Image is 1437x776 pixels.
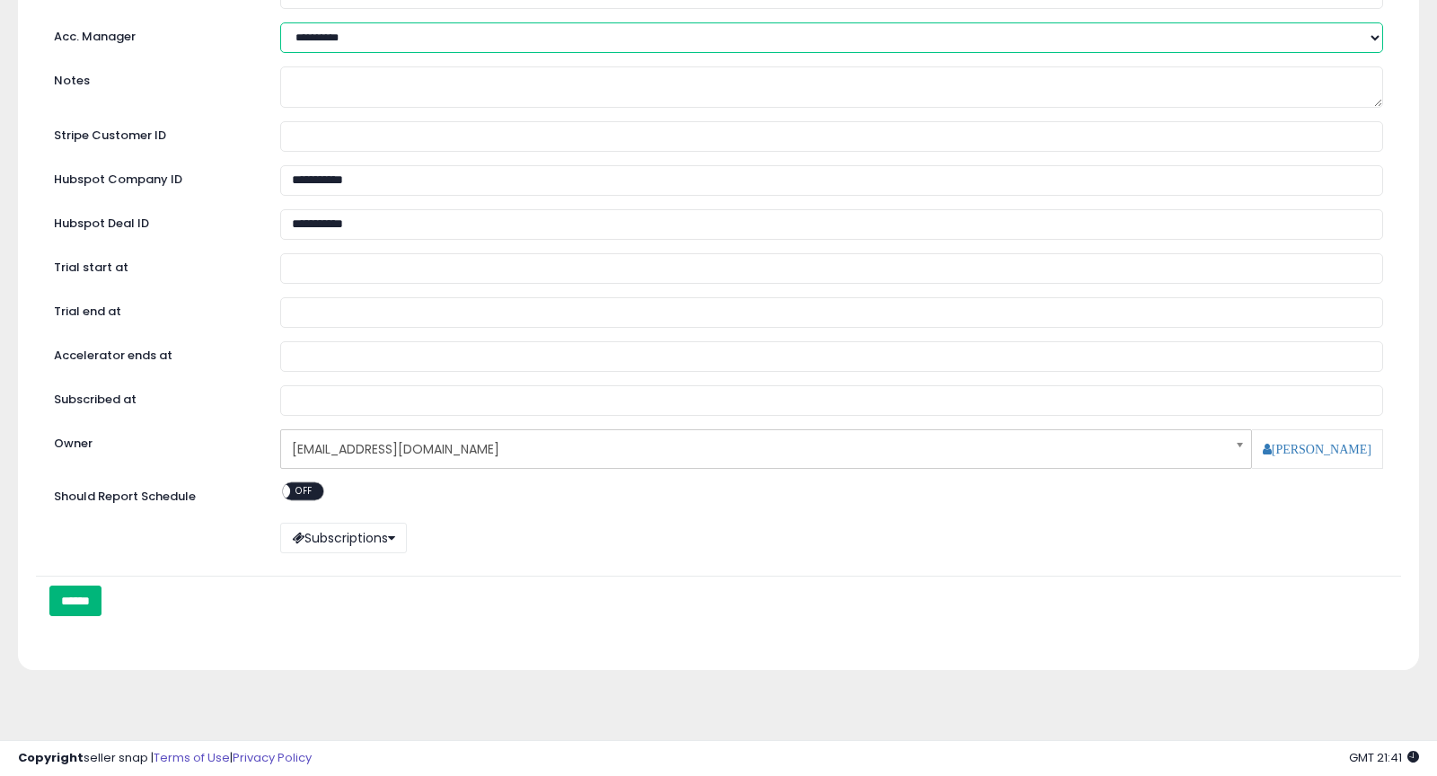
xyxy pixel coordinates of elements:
[40,66,267,90] label: Notes
[40,341,267,365] label: Accelerator ends at
[290,483,319,498] span: OFF
[1349,749,1419,766] span: 2025-09-16 21:41 GMT
[280,523,407,553] button: Subscriptions
[40,253,267,277] label: Trial start at
[292,434,1217,464] span: [EMAIL_ADDRESS][DOMAIN_NAME]
[18,749,84,766] strong: Copyright
[54,436,93,453] label: Owner
[40,209,267,233] label: Hubspot Deal ID
[40,297,267,321] label: Trial end at
[40,121,267,145] label: Stripe Customer ID
[40,165,267,189] label: Hubspot Company ID
[233,749,312,766] a: Privacy Policy
[54,489,196,506] label: Should Report Schedule
[18,750,312,767] div: seller snap | |
[154,749,230,766] a: Terms of Use
[40,22,267,46] label: Acc. Manager
[1263,443,1371,455] a: [PERSON_NAME]
[40,385,267,409] label: Subscribed at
